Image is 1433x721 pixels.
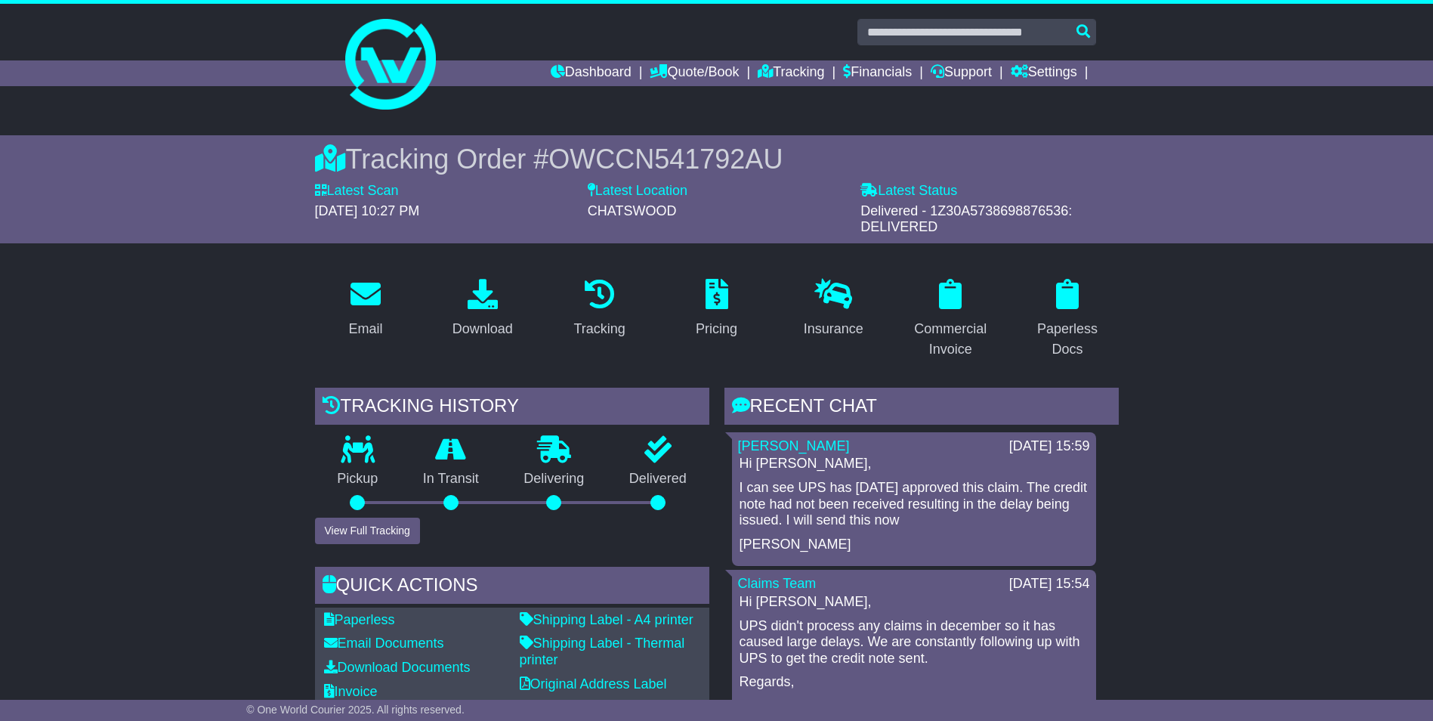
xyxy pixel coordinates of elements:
[740,698,1089,715] p: [PERSON_NAME]
[324,636,444,651] a: Email Documents
[452,319,513,339] div: Download
[315,388,709,429] div: Tracking history
[740,618,1089,667] p: UPS didn't process any claims in december so it has caused large delays. We are constantly follow...
[338,274,392,345] a: Email
[315,518,420,544] button: View Full Tracking
[1009,576,1090,593] div: [DATE] 15:54
[843,60,912,86] a: Financials
[324,684,378,699] a: Invoice
[400,471,502,487] p: In Transit
[315,183,399,200] label: Latest Scan
[860,183,957,200] label: Latest Status
[520,636,685,667] a: Shipping Label - Thermal printer
[758,60,824,86] a: Tracking
[324,660,471,675] a: Download Documents
[315,203,420,218] span: [DATE] 10:27 PM
[686,274,747,345] a: Pricing
[740,537,1089,553] p: [PERSON_NAME]
[551,60,632,86] a: Dashboard
[573,319,625,339] div: Tracking
[740,674,1089,691] p: Regards,
[588,203,677,218] span: CHATSWOOD
[738,438,850,453] a: [PERSON_NAME]
[740,456,1089,472] p: Hi [PERSON_NAME],
[931,60,992,86] a: Support
[315,471,401,487] p: Pickup
[724,388,1119,429] div: RECENT CHAT
[324,612,395,627] a: Paperless
[520,612,693,627] a: Shipping Label - A4 printer
[246,704,465,716] span: © One World Courier 2025. All rights reserved.
[443,274,523,345] a: Download
[520,676,667,692] a: Original Address Label
[348,319,382,339] div: Email
[502,471,607,487] p: Delivering
[738,576,817,591] a: Claims Team
[588,183,687,200] label: Latest Location
[548,144,783,175] span: OWCCN541792AU
[564,274,635,345] a: Tracking
[1011,60,1077,86] a: Settings
[804,319,863,339] div: Insurance
[900,274,1002,365] a: Commercial Invoice
[315,567,709,608] div: Quick Actions
[650,60,739,86] a: Quote/Book
[740,594,1089,611] p: Hi [PERSON_NAME],
[315,143,1119,175] div: Tracking Order #
[696,319,737,339] div: Pricing
[794,274,873,345] a: Insurance
[607,471,709,487] p: Delivered
[1017,274,1119,365] a: Paperless Docs
[1027,319,1109,360] div: Paperless Docs
[1009,438,1090,455] div: [DATE] 15:59
[740,480,1089,529] p: I can see UPS has [DATE] approved this claim. The credit note had not been received resulting in ...
[910,319,992,360] div: Commercial Invoice
[860,203,1072,235] span: Delivered - 1Z30A5738698876536: DELIVERED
